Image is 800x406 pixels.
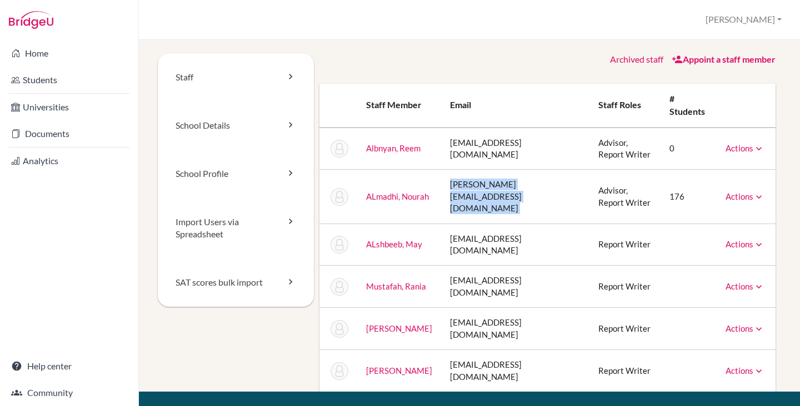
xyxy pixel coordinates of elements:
a: Community [2,382,136,404]
img: Nourah ALmadhi [331,188,348,206]
td: [EMAIL_ADDRESS][DOMAIN_NAME] [441,128,590,170]
button: [PERSON_NAME] [701,9,787,30]
a: Students [2,69,136,91]
a: School Details [158,101,314,150]
a: Appoint a staff member [672,54,776,64]
th: # students [661,84,717,128]
a: Archived staff [610,54,663,64]
td: Report Writer [589,266,661,308]
a: School Profile [158,150,314,198]
th: Staff member [357,84,441,128]
td: Advisor, Report Writer [589,170,661,224]
a: Albnyan, Reem [366,143,421,153]
img: Reem Albnyan [331,140,348,158]
a: Actions [726,281,764,291]
a: ALmadhi, Nourah [366,191,429,201]
img: May ALshbeeb [331,236,348,253]
td: Report Writer [589,224,661,266]
a: ALshbeeb, May [366,239,422,249]
a: Home [2,42,136,64]
a: [PERSON_NAME] [366,366,432,375]
td: 0 [661,128,717,170]
a: Staff [158,53,314,101]
td: Report Writer [589,350,661,392]
a: SAT scores bulk import [158,258,314,307]
a: Actions [726,143,764,153]
a: [PERSON_NAME] [366,323,432,333]
img: Bridge-U [9,11,53,29]
td: [EMAIL_ADDRESS][DOMAIN_NAME] [441,266,590,308]
a: Actions [726,239,764,249]
a: Import Users via Spreadsheet [158,198,314,259]
a: Analytics [2,150,136,172]
th: Staff roles [589,84,661,128]
td: Report Writer [589,308,661,350]
a: Universities [2,96,136,118]
td: 176 [661,170,717,224]
img: Samya Salamh [331,320,348,338]
th: Email [441,84,590,128]
img: Nuha Samour [331,362,348,380]
td: [EMAIL_ADDRESS][DOMAIN_NAME] [441,350,590,392]
td: Advisor, Report Writer [589,128,661,170]
a: Documents [2,123,136,145]
td: [EMAIL_ADDRESS][DOMAIN_NAME] [441,308,590,350]
td: [EMAIL_ADDRESS][DOMAIN_NAME] [441,224,590,266]
a: Actions [726,323,764,333]
img: Rania Mustafah [331,278,348,296]
td: [PERSON_NAME][EMAIL_ADDRESS][DOMAIN_NAME] [441,170,590,224]
a: Actions [726,366,764,375]
a: Help center [2,355,136,377]
a: Mustafah, Rania [366,281,426,291]
a: Actions [726,191,764,201]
